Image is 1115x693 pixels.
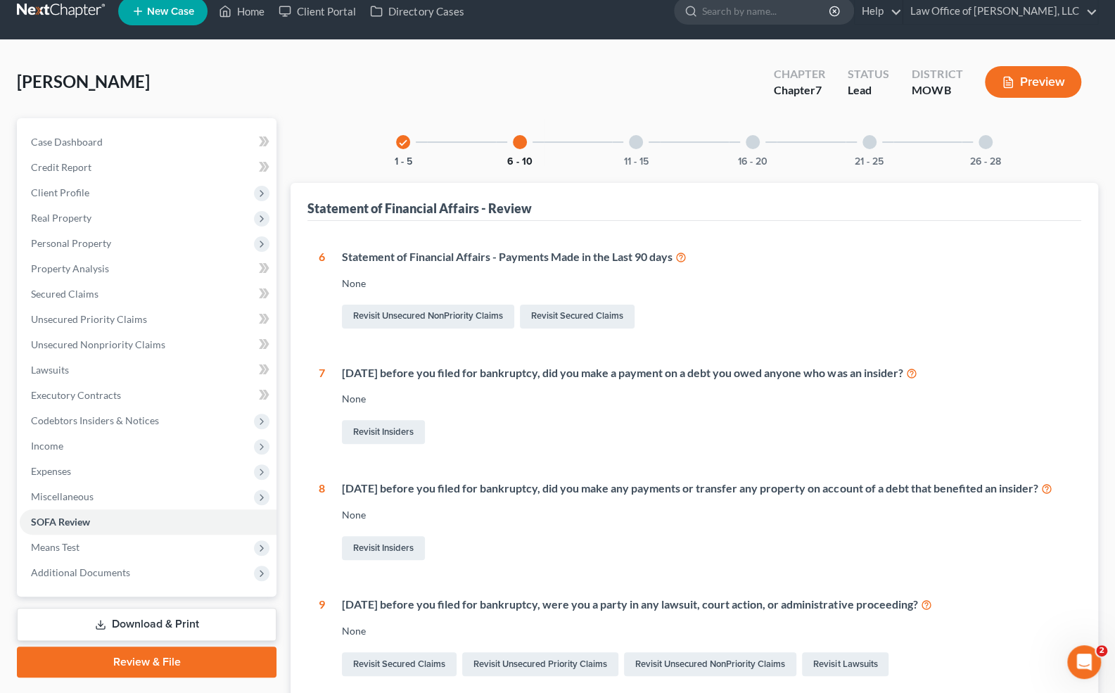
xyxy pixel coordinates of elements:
[342,536,425,560] a: Revisit Insiders
[342,365,1070,381] div: [DATE] before you filed for bankruptcy, did you make a payment on a debt you owed anyone who was ...
[985,66,1081,98] button: Preview
[307,200,532,217] div: Statement of Financial Affairs - Review
[31,566,130,578] span: Additional Documents
[147,6,194,17] span: New Case
[17,608,276,641] a: Download & Print
[970,157,1001,167] button: 26 - 28
[319,481,325,563] div: 8
[31,389,121,401] span: Executory Contracts
[395,157,412,167] button: 1 - 5
[31,161,91,173] span: Credit Report
[1096,645,1107,656] span: 2
[342,249,1070,265] div: Statement of Financial Affairs - Payments Made in the Last 90 days
[20,332,276,357] a: Unsecured Nonpriority Claims
[624,157,649,167] button: 11 - 15
[31,465,71,477] span: Expenses
[342,597,1070,613] div: [DATE] before you filed for bankruptcy, were you a party in any lawsuit, court action, or adminis...
[31,414,159,426] span: Codebtors Insiders & Notices
[31,516,90,528] span: SOFA Review
[912,82,962,98] div: MOWB
[31,288,98,300] span: Secured Claims
[20,256,276,281] a: Property Analysis
[31,237,111,249] span: Personal Property
[20,281,276,307] a: Secured Claims
[912,66,962,82] div: District
[342,276,1070,291] div: None
[31,212,91,224] span: Real Property
[31,313,147,325] span: Unsecured Priority Claims
[342,652,457,676] a: Revisit Secured Claims
[848,66,889,82] div: Status
[20,307,276,332] a: Unsecured Priority Claims
[507,157,533,167] button: 6 - 10
[342,624,1070,638] div: None
[624,652,796,676] a: Revisit Unsecured NonPriority Claims
[319,597,325,679] div: 9
[774,66,825,82] div: Chapter
[31,262,109,274] span: Property Analysis
[20,129,276,155] a: Case Dashboard
[774,82,825,98] div: Chapter
[20,509,276,535] a: SOFA Review
[31,490,94,502] span: Miscellaneous
[31,440,63,452] span: Income
[342,508,1070,522] div: None
[31,541,79,553] span: Means Test
[342,392,1070,406] div: None
[815,83,822,96] span: 7
[31,364,69,376] span: Lawsuits
[20,155,276,180] a: Credit Report
[319,365,325,447] div: 7
[342,420,425,444] a: Revisit Insiders
[31,136,103,148] span: Case Dashboard
[1067,645,1101,679] iframe: Intercom live chat
[342,305,514,329] a: Revisit Unsecured NonPriority Claims
[17,71,150,91] span: [PERSON_NAME]
[398,138,408,148] i: check
[20,357,276,383] a: Lawsuits
[20,383,276,408] a: Executory Contracts
[31,338,165,350] span: Unsecured Nonpriority Claims
[848,82,889,98] div: Lead
[520,305,635,329] a: Revisit Secured Claims
[462,652,618,676] a: Revisit Unsecured Priority Claims
[319,249,325,331] div: 6
[738,157,767,167] button: 16 - 20
[342,481,1070,497] div: [DATE] before you filed for bankruptcy, did you make any payments or transfer any property on acc...
[802,652,888,676] a: Revisit Lawsuits
[31,186,89,198] span: Client Profile
[17,647,276,678] a: Review & File
[855,157,884,167] button: 21 - 25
